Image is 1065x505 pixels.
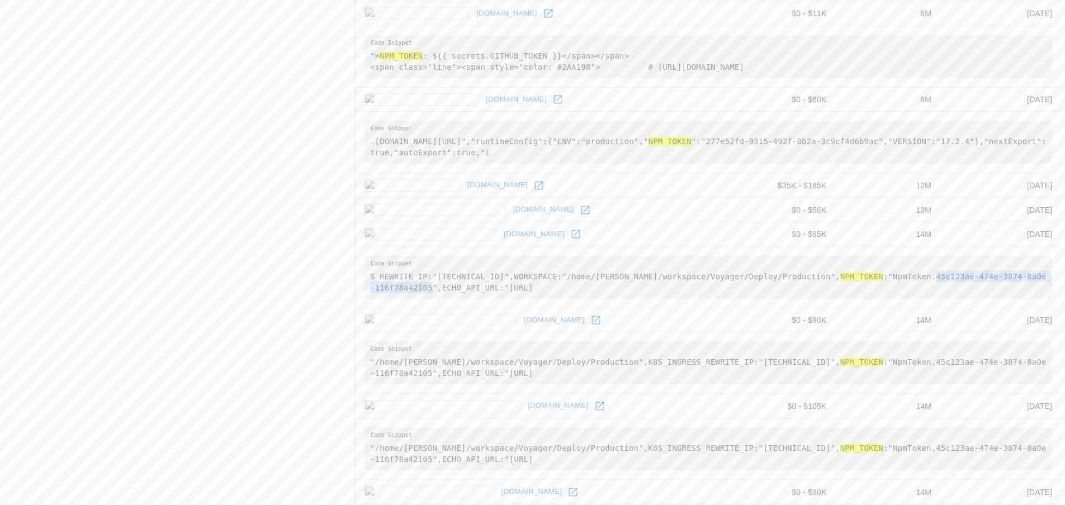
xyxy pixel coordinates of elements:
[940,222,1061,246] td: [DATE]
[577,202,594,218] a: Open terencelucasyap.com in new window
[724,308,836,332] td: $0 - $90K
[940,480,1061,504] td: [DATE]
[940,1,1061,26] td: [DATE]
[840,358,883,366] hl: NPM_TOKEN
[501,226,567,243] a: [DOMAIN_NAME]
[531,177,547,194] a: Open lojanba.com in new window
[365,314,517,326] img: easternselfstorage.com icon
[510,201,577,218] a: [DOMAIN_NAME]
[365,204,506,216] img: terencelucasyap.com icon
[940,308,1061,332] td: [DATE]
[365,93,479,106] img: leadhome.co.za icon
[380,51,423,60] hl: NPM_TOKEN
[724,87,836,112] td: $0 - $60K
[365,427,1052,470] pre: "/home/[PERSON_NAME]/workspace/Voyager/Deploy/Production",K8S_INGRESS_REWRITE_IP:"[TECHNICAL_ID]"...
[724,394,836,418] td: $0 - $105K
[835,308,940,332] td: 14M
[835,198,940,222] td: 13M
[591,398,608,415] a: Open dependablestorage.com in new window
[365,486,494,498] img: elitestoragenc.com icon
[835,1,940,26] td: 8M
[464,177,531,194] a: [DOMAIN_NAME]
[565,484,581,501] a: Open elitestoragenc.com in new window
[724,222,836,246] td: $0 - $85K
[940,87,1061,112] td: [DATE]
[550,91,566,108] a: Open leadhome.co.za in new window
[365,7,469,20] img: heygrady.com icon
[724,480,836,504] td: $0 - $90K
[525,397,591,415] a: [DOMAIN_NAME]
[649,137,692,146] hl: NPM_TOKEN
[940,198,1061,222] td: [DATE]
[835,173,940,198] td: 12M
[567,226,584,242] a: Open citystorageusa.com in new window
[483,91,550,108] a: [DOMAIN_NAME]
[365,228,496,240] img: citystorageusa.com icon
[499,483,565,501] a: [DOMAIN_NAME]
[540,5,557,22] a: Open heygrady.com in new window
[940,173,1061,198] td: [DATE]
[840,444,883,452] hl: NPM_TOKEN
[365,121,1052,164] pre: .[DOMAIN_NAME][URL]","runtimeConfig":{"ENV":"production"," ":"277e52fd-9315-492f-8b2a-3c9cf4d6b9a...
[1009,426,1052,468] iframe: Drift Widget Chat Controller
[365,400,520,412] img: dependablestorage.com icon
[724,1,836,26] td: $0 - $11K
[365,256,1052,299] pre: S_REWRITE_IP:"[TECHNICAL_ID]",WORKSPACE:"/home/[PERSON_NAME]/workspace/Voyager/Deploy/Production"...
[474,5,540,22] a: [DOMAIN_NAME]
[521,312,588,329] a: [DOMAIN_NAME]
[588,312,604,328] a: Open easternselfstorage.com in new window
[840,272,883,281] hl: NPM_TOKEN
[940,394,1061,418] td: [DATE]
[724,173,836,198] td: $35K - $185K
[365,341,1052,384] pre: "/home/[PERSON_NAME]/workspace/Voyager/Deploy/Production",K8S_INGRESS_REWRITE_IP:"[TECHNICAL_ID]"...
[365,35,1052,78] pre: "> : ${{ secrets.GITHUB_TOKEN }}</span></span> <span class="line"><span style="color: #2AA198"> #...
[835,222,940,246] td: 14M
[724,198,836,222] td: $0 - $56K
[365,179,460,192] img: lojanba.com icon
[835,87,940,112] td: 8M
[835,394,940,418] td: 14M
[835,480,940,504] td: 14M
